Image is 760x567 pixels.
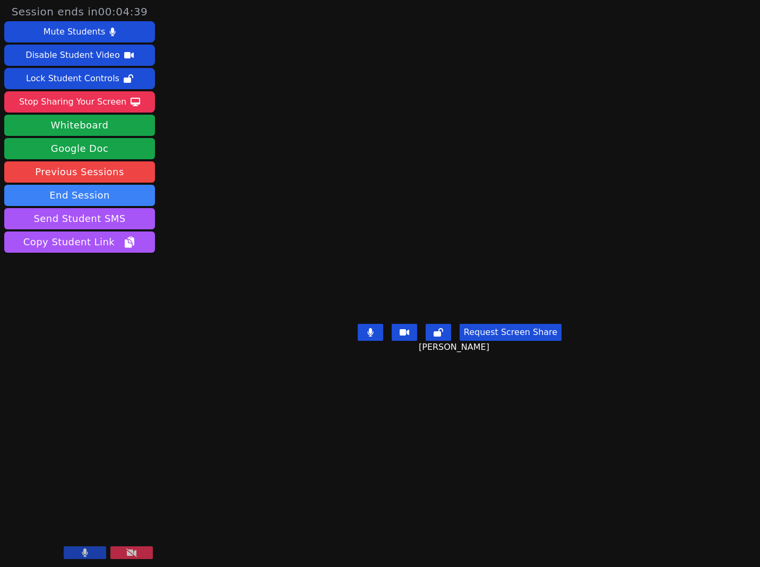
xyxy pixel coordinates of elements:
a: Google Doc [4,138,155,159]
button: Copy Student Link [4,231,155,253]
button: Disable Student Video [4,45,155,66]
button: Whiteboard [4,115,155,136]
button: Send Student SMS [4,208,155,229]
span: Copy Student Link [23,235,136,250]
time: 00:04:39 [98,5,148,18]
div: Lock Student Controls [26,70,119,87]
a: Previous Sessions [4,161,155,183]
button: Stop Sharing Your Screen [4,91,155,113]
button: End Session [4,185,155,206]
div: Disable Student Video [25,47,119,64]
div: Mute Students [44,23,105,40]
div: Stop Sharing Your Screen [19,93,126,110]
button: Request Screen Share [460,324,562,341]
button: Lock Student Controls [4,68,155,89]
button: Mute Students [4,21,155,42]
span: [PERSON_NAME] [419,341,492,354]
span: Session ends in [12,4,148,19]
